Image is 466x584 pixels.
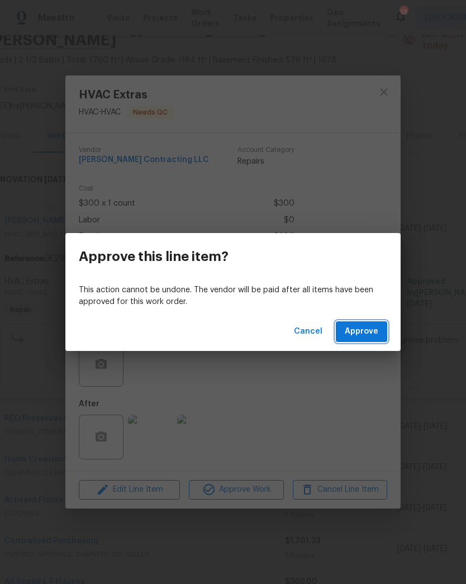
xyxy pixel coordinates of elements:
h3: Approve this line item? [79,249,229,264]
p: This action cannot be undone. The vendor will be paid after all items have been approved for this... [79,284,387,308]
button: Approve [336,321,387,342]
span: Approve [345,325,378,339]
button: Cancel [289,321,327,342]
span: Cancel [294,325,322,339]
